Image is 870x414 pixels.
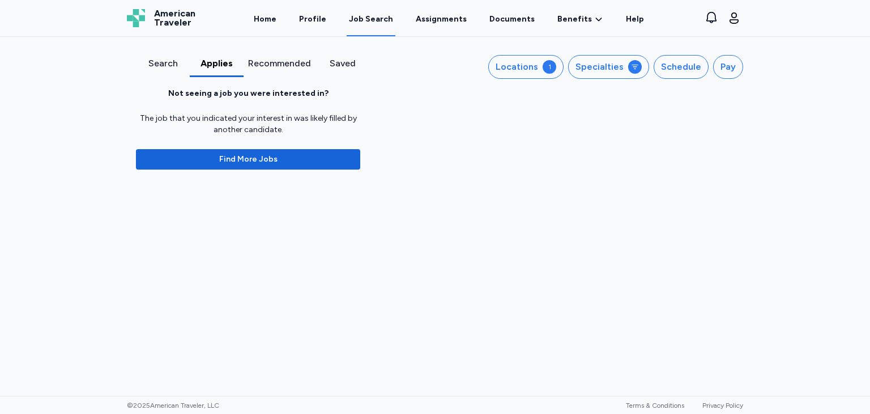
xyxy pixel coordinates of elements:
div: Pay [720,60,736,74]
button: Pay [713,55,743,79]
img: Logo [127,9,145,27]
div: Saved [320,57,365,70]
span: © 2025 American Traveler, LLC [127,401,219,410]
a: Privacy Policy [702,402,743,409]
a: Terms & Conditions [626,402,684,409]
span: American Traveler [154,9,195,27]
a: Job Search [347,1,395,36]
span: Find More Jobs [219,154,278,165]
div: Job Search [349,14,393,25]
div: Recommended [248,57,311,70]
div: The job that you indicated your interest in was likely filled by another candidate. [136,113,360,136]
a: Benefits [557,14,603,25]
div: Applies [194,57,239,70]
button: Schedule [654,55,709,79]
div: Schedule [661,60,701,74]
button: Specialties [568,55,649,79]
div: Locations [496,60,538,74]
div: 1 [543,60,556,74]
div: Specialties [575,60,624,74]
button: Locations1 [488,55,564,79]
div: Search [140,57,185,70]
span: Benefits [557,14,592,25]
div: Not seeing a job you were interested in? [168,88,329,99]
button: Find More Jobs [136,149,360,170]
